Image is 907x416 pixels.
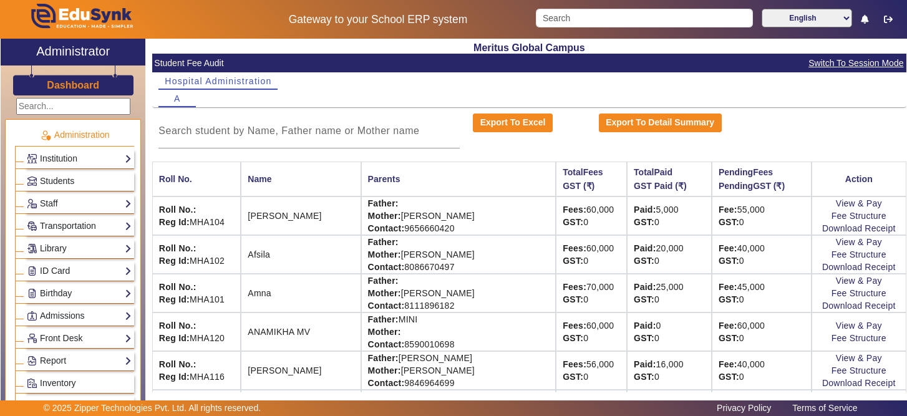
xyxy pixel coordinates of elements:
[368,262,405,272] strong: Contact:
[159,372,190,382] strong: Reg Id:
[719,372,739,382] strong: GST:
[563,205,586,215] strong: Fees:
[634,165,686,193] div: TotalPaid GST Paid (₹)
[634,294,654,304] strong: GST:
[634,372,654,382] strong: GST:
[634,333,654,343] strong: GST:
[634,165,705,193] div: TotalPaidGST Paid (₹)
[563,333,583,343] strong: GST:
[248,172,354,186] div: Name
[563,321,586,331] strong: Fees:
[152,54,906,72] mat-card-header: Student Fee Audit
[832,365,886,375] a: Fee Structure
[152,312,241,351] td: MHA120
[159,217,190,227] strong: Reg Id:
[361,196,556,235] td: [PERSON_NAME] 9656660420
[40,378,76,388] span: Inventory
[368,353,399,363] strong: Father:
[822,262,896,272] a: Download Receipt
[719,359,737,369] strong: Fee:
[634,203,705,228] div: 5,000 0
[152,235,241,274] td: MHA102
[46,79,100,92] a: Dashboard
[368,301,405,311] strong: Contact:
[241,351,361,390] td: [PERSON_NAME]
[159,205,196,215] strong: Roll No.:
[836,198,882,208] a: View & Pay
[822,301,896,311] a: Download Receipt
[152,42,906,54] h2: Meritus Global Campus
[719,203,805,228] div: 55,000 0
[361,312,556,351] td: MINI 8590010698
[634,205,656,215] strong: Paid:
[822,378,896,388] a: Download Receipt
[27,376,132,390] a: Inventory
[536,9,753,27] input: Search
[719,358,805,383] div: 40,000 0
[563,203,620,228] div: 60,000 0
[248,172,271,186] div: Name
[634,321,656,331] strong: Paid:
[832,211,886,221] a: Fee Structure
[719,294,739,304] strong: GST:
[368,237,399,247] strong: Father:
[719,165,805,193] div: PendingFeesPendingGST (₹)
[563,243,586,253] strong: Fees:
[563,256,583,266] strong: GST:
[47,79,99,91] h3: Dashboard
[822,223,896,233] a: Download Receipt
[719,242,805,267] div: 40,000 0
[361,351,556,390] td: [PERSON_NAME] [PERSON_NAME] 9846964699
[159,172,234,186] div: Roll No.
[563,359,586,369] strong: Fees:
[36,44,110,59] h2: Administrator
[152,196,241,235] td: MHA104
[563,242,620,267] div: 60,000 0
[563,165,620,193] div: TotalFeesGST (₹)
[634,217,654,227] strong: GST:
[368,198,399,208] strong: Father:
[241,274,361,312] td: Amna
[563,358,620,383] div: 56,000 0
[634,281,705,306] div: 25,000 0
[563,372,583,382] strong: GST:
[719,281,805,306] div: 45,000 0
[152,274,241,312] td: MHA101
[634,359,656,369] strong: Paid:
[1,39,145,65] a: Administrator
[368,392,399,402] strong: Father:
[836,276,882,286] a: View & Pay
[719,256,739,266] strong: GST:
[159,282,196,292] strong: Roll No.:
[15,128,134,142] p: Administration
[368,288,401,298] strong: Mother:
[361,162,556,196] th: Parents
[634,319,705,344] div: 0 0
[836,392,882,402] a: View & Pay
[16,98,130,115] input: Search...
[473,114,553,132] button: Export To Excel
[40,176,74,186] span: Students
[40,130,51,141] img: Administration.png
[27,177,37,186] img: Students.png
[719,217,739,227] strong: GST:
[832,288,886,298] a: Fee Structure
[563,282,586,292] strong: Fees:
[27,379,37,388] img: Inventory.png
[159,294,190,304] strong: Reg Id:
[27,174,132,188] a: Students
[368,314,399,324] strong: Father:
[368,249,401,259] strong: Mother:
[599,114,722,132] button: Export To Detail Summary
[241,235,361,274] td: Afsila
[719,282,737,292] strong: Fee:
[159,359,196,369] strong: Roll No.:
[719,319,805,344] div: 60,000 0
[711,400,777,416] a: Privacy Policy
[719,333,739,343] strong: GST:
[368,365,401,375] strong: Mother:
[563,165,603,193] div: TotalFees GST (₹)
[832,249,886,259] a: Fee Structure
[832,333,886,343] a: Fee Structure
[634,358,705,383] div: 16,000 0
